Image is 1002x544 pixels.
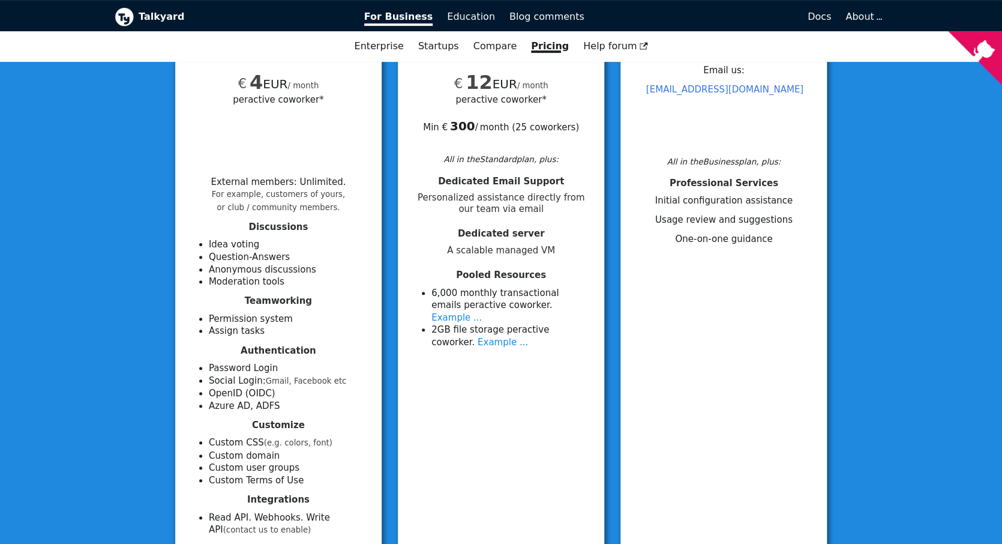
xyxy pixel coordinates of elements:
[209,313,367,325] li: Permission system
[509,11,584,22] span: Blog comments
[190,494,367,506] h4: Integrations
[264,438,332,447] small: (e.g. colors, font)
[212,190,346,212] small: For example, customers of yours, or club / community members.
[635,155,812,168] div: All in the Business plan, plus:
[209,400,367,413] li: Azure AD, ADFS
[211,177,346,213] li: External members : Unlimited .
[450,119,475,133] b: 300
[478,337,528,348] a: Example ...
[266,376,347,385] small: Gmail, Facebook etc
[502,7,592,27] a: Blog comments
[412,106,590,134] div: Min € / month ( 25 coworkers )
[583,40,648,52] span: Help forum
[209,276,367,288] li: Moderation tools
[524,36,576,56] a: Pricing
[115,7,134,26] img: Talkyard logo
[190,420,367,431] h4: Customize
[845,11,880,22] a: About
[209,462,367,474] li: Custom user groups
[466,71,493,94] span: 12
[209,512,367,537] li: Read API. Webhooks. Write API
[412,192,590,215] span: Personalized assistance directly from our team via email
[635,233,812,246] li: One-on-one guidance
[431,287,590,324] li: 6 ,000 monthly transactional emails per active coworker .
[438,176,564,187] span: Dedicated Email Support
[447,11,495,22] span: Education
[357,7,440,27] a: For Business
[431,312,482,323] a: Example ...
[209,251,367,264] li: Question-Answers
[517,81,548,90] small: / month
[209,450,367,462] li: Custom domain
[635,61,812,152] div: Email us:
[209,238,367,251] li: Idea voting
[250,71,263,94] span: 4
[635,214,812,226] li: Usage review and suggestions
[238,76,247,91] span: €
[455,92,546,106] span: per active coworker*
[412,245,590,256] span: A scalable managed VM
[209,264,367,276] li: Anonymous discussions
[454,76,463,91] span: €
[209,437,367,450] li: Custom CSS
[209,362,367,375] li: Password Login
[576,36,655,56] a: Help forum
[139,9,347,25] b: Talkyard
[209,375,367,388] li: Social Login:
[190,222,367,233] h4: Discussions
[209,387,367,400] li: OpenID (OIDC)
[238,77,287,91] span: EUR
[115,7,347,26] a: Talkyard logoTalkyard
[592,7,839,27] a: Docs
[458,228,545,239] span: Dedicated server
[412,153,590,166] div: All in the Standard plan, plus:
[411,36,466,56] a: Startups
[473,40,517,52] a: Compare
[233,92,323,106] span: per active coworker*
[440,7,502,27] a: Education
[287,81,319,90] small: / month
[412,270,590,281] h4: Pooled Resources
[209,325,367,337] li: Assign tasks
[190,345,367,357] h4: Authentication
[635,178,812,189] h4: Professional Services
[454,77,517,91] span: EUR
[635,195,812,207] li: Initial configuration assistance
[347,36,410,56] a: Enterprise
[209,474,367,487] li: Custom Terms of Use
[431,324,590,348] li: 2 GB file storage per active coworker .
[223,525,311,534] small: (contact us to enable)
[808,11,831,22] span: Docs
[646,84,803,95] a: [EMAIL_ADDRESS][DOMAIN_NAME]
[364,11,433,26] span: For Business
[190,295,367,307] h4: Teamworking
